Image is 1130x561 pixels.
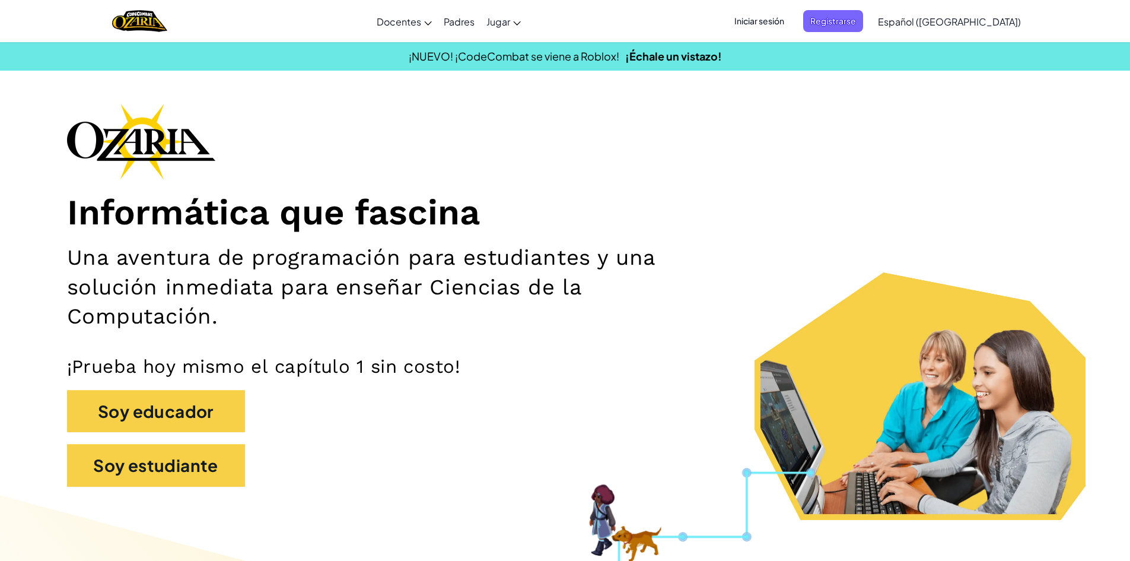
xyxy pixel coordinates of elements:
[878,15,1021,28] span: Español ([GEOGRAPHIC_DATA])
[486,15,510,28] span: Jugar
[67,355,1064,378] p: ¡Prueba hoy mismo el capítulo 1 sin costo!
[112,9,167,33] a: Ozaria by CodeCombat logo
[803,10,863,32] button: Registrarse
[409,49,619,63] span: ¡NUEVO! ¡CodeCombat se viene a Roblox!
[371,5,438,37] a: Docentes
[67,243,735,331] h2: Una aventura de programación para estudiantes y una solución inmediata para enseñar Ciencias de l...
[112,9,167,33] img: Home
[67,390,245,433] button: Soy educador
[67,191,1064,234] h1: Informática que fascina
[67,444,245,487] button: Soy estudiante
[67,103,215,179] img: Ozaria branding logo
[377,15,421,28] span: Docentes
[438,5,480,37] a: Padres
[625,49,722,63] a: ¡Échale un vistazo!
[727,10,791,32] button: Iniciar sesión
[872,5,1027,37] a: Español ([GEOGRAPHIC_DATA])
[480,5,527,37] a: Jugar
